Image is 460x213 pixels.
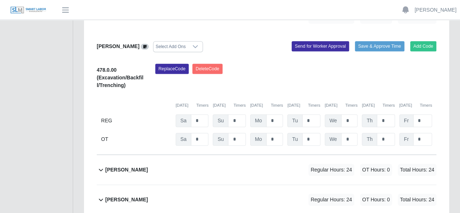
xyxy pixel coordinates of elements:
[292,41,349,51] button: Send for Worker Approval
[308,194,354,206] span: Regular Hours: 24
[410,41,437,51] button: Add Code
[360,164,392,176] span: OT Hours: 0
[213,133,228,146] span: Su
[196,102,209,109] button: Timers
[10,6,47,14] img: SLM Logo
[101,114,171,127] div: REG
[155,64,189,74] button: ReplaceCode
[287,102,320,109] div: [DATE]
[362,133,377,146] span: Th
[287,133,303,146] span: Tu
[153,42,188,52] div: Select Add Ons
[271,102,283,109] button: Timers
[420,102,432,109] button: Timers
[213,114,228,127] span: Su
[176,133,191,146] span: Sa
[176,114,191,127] span: Sa
[192,64,223,74] button: DeleteCode
[97,67,143,88] b: 478.0.00 (Excavation/Backfill/Trenching)
[325,133,342,146] span: We
[287,114,303,127] span: Tu
[360,194,392,206] span: OT Hours: 0
[97,155,436,185] button: [PERSON_NAME] Regular Hours: 24 OT Hours: 0 Total Hours: 24
[362,114,377,127] span: Th
[399,114,413,127] span: Fr
[415,6,456,14] a: [PERSON_NAME]
[362,102,395,109] div: [DATE]
[250,102,283,109] div: [DATE]
[355,41,404,51] button: Save & Approve Time
[105,196,148,204] b: [PERSON_NAME]
[213,102,245,109] div: [DATE]
[345,102,357,109] button: Timers
[325,102,357,109] div: [DATE]
[250,114,267,127] span: Mo
[141,43,149,49] a: View/Edit Notes
[399,102,432,109] div: [DATE]
[325,114,342,127] span: We
[399,133,413,146] span: Fr
[250,133,267,146] span: Mo
[101,133,171,146] div: OT
[383,102,395,109] button: Timers
[105,166,148,174] b: [PERSON_NAME]
[398,164,436,176] span: Total Hours: 24
[97,43,139,49] b: [PERSON_NAME]
[308,102,320,109] button: Timers
[233,102,246,109] button: Timers
[308,164,354,176] span: Regular Hours: 24
[398,194,436,206] span: Total Hours: 24
[176,102,208,109] div: [DATE]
